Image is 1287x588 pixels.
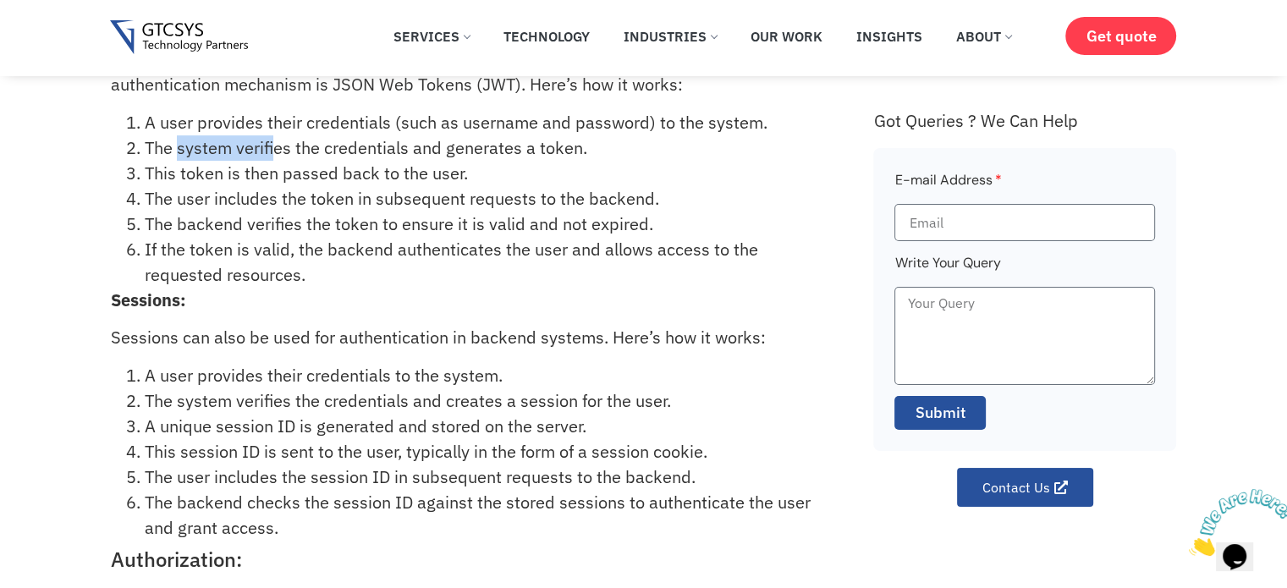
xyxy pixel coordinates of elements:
[943,18,1024,55] a: About
[145,161,836,186] li: This token is then passed back to the user.
[111,547,836,572] h2: Authorization:
[894,396,986,430] button: Submit
[145,388,836,414] li: The system verifies the credentials and creates a session for the user.
[145,186,836,212] li: The user includes the token in subsequent requests to the backend.
[844,18,935,55] a: Insights
[381,18,482,55] a: Services
[110,20,248,55] img: Gtcsys logo
[145,464,836,490] li: The user includes the session ID in subsequent requests to the backend.
[982,481,1050,494] span: Contact Us
[873,110,1176,131] div: Got Queries ? We Can Help
[894,252,1000,287] label: Write Your Query
[145,490,836,541] li: The backend checks the session ID against the stored sessions to authenticate the user and grant ...
[145,237,836,288] li: If the token is valid, the backend authenticates the user and allows access to the requested reso...
[145,212,836,237] li: The backend verifies the token to ensure it is valid and not expired.
[894,204,1155,241] input: Email
[957,468,1093,507] a: Contact Us
[7,7,112,74] img: Chat attention grabber
[915,402,965,424] span: Submit
[111,325,836,350] p: Sessions can also be used for authentication in backend systems. Here’s how it works:
[894,169,1155,441] form: Faq Form
[738,18,835,55] a: Our Work
[1065,17,1176,55] a: Get quote
[145,135,836,161] li: The system verifies the credentials and generates a token.
[611,18,729,55] a: Industries
[894,169,1001,204] label: E-mail Address
[145,110,836,135] li: A user provides their credentials (such as username and password) to the system.
[111,289,186,311] strong: Sessions:
[145,414,836,439] li: A unique session ID is generated and stored on the server.
[491,18,602,55] a: Technology
[1182,482,1287,563] iframe: chat widget
[1086,27,1156,45] span: Get quote
[145,363,836,388] li: A user provides their credentials to the system.
[145,439,836,464] li: This session ID is sent to the user, typically in the form of a session cookie.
